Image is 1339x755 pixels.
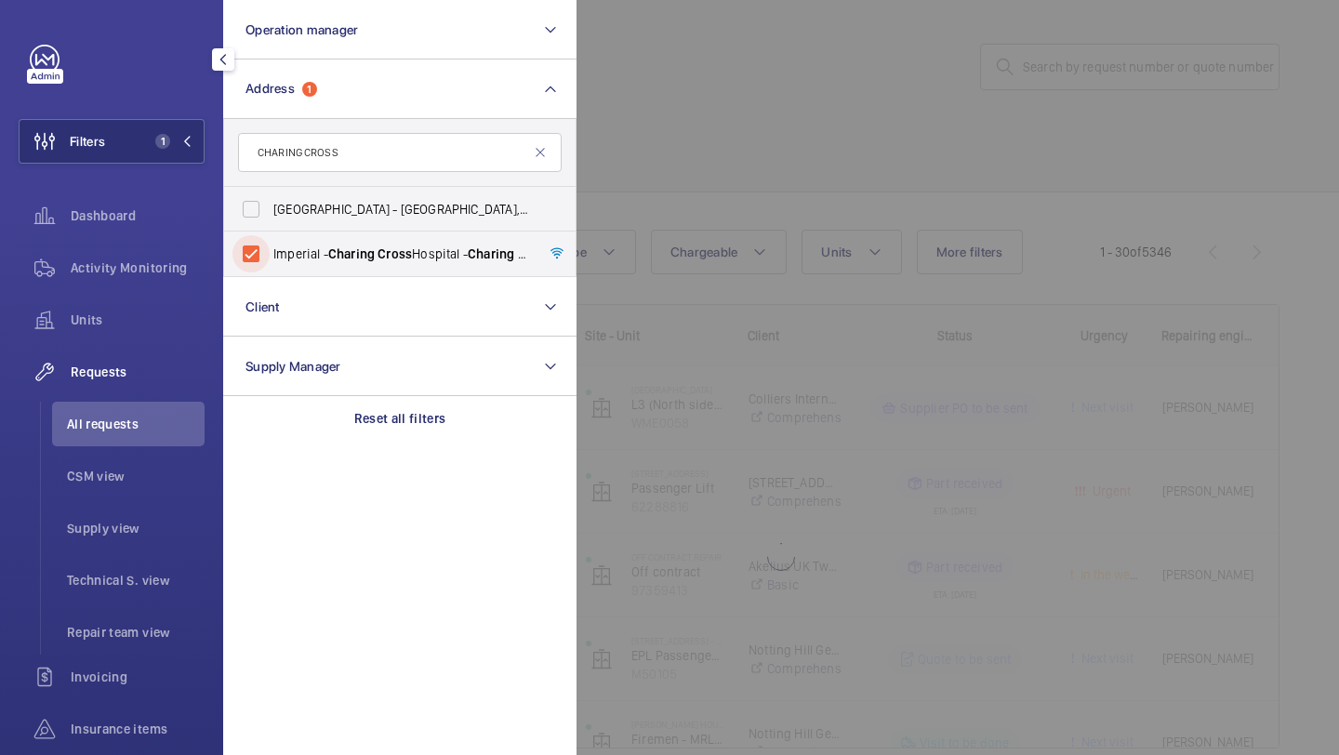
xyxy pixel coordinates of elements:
span: Filters [70,132,105,151]
span: Supply view [67,519,205,537]
span: Repair team view [67,623,205,642]
span: All requests [67,415,205,433]
span: 1 [155,134,170,149]
button: Filters1 [19,119,205,164]
span: CSM view [67,467,205,485]
span: Dashboard [71,206,205,225]
span: Technical S. view [67,571,205,589]
span: Insurance items [71,720,205,738]
span: Invoicing [71,668,205,686]
span: Activity Monitoring [71,258,205,277]
span: Units [71,311,205,329]
span: Requests [71,363,205,381]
